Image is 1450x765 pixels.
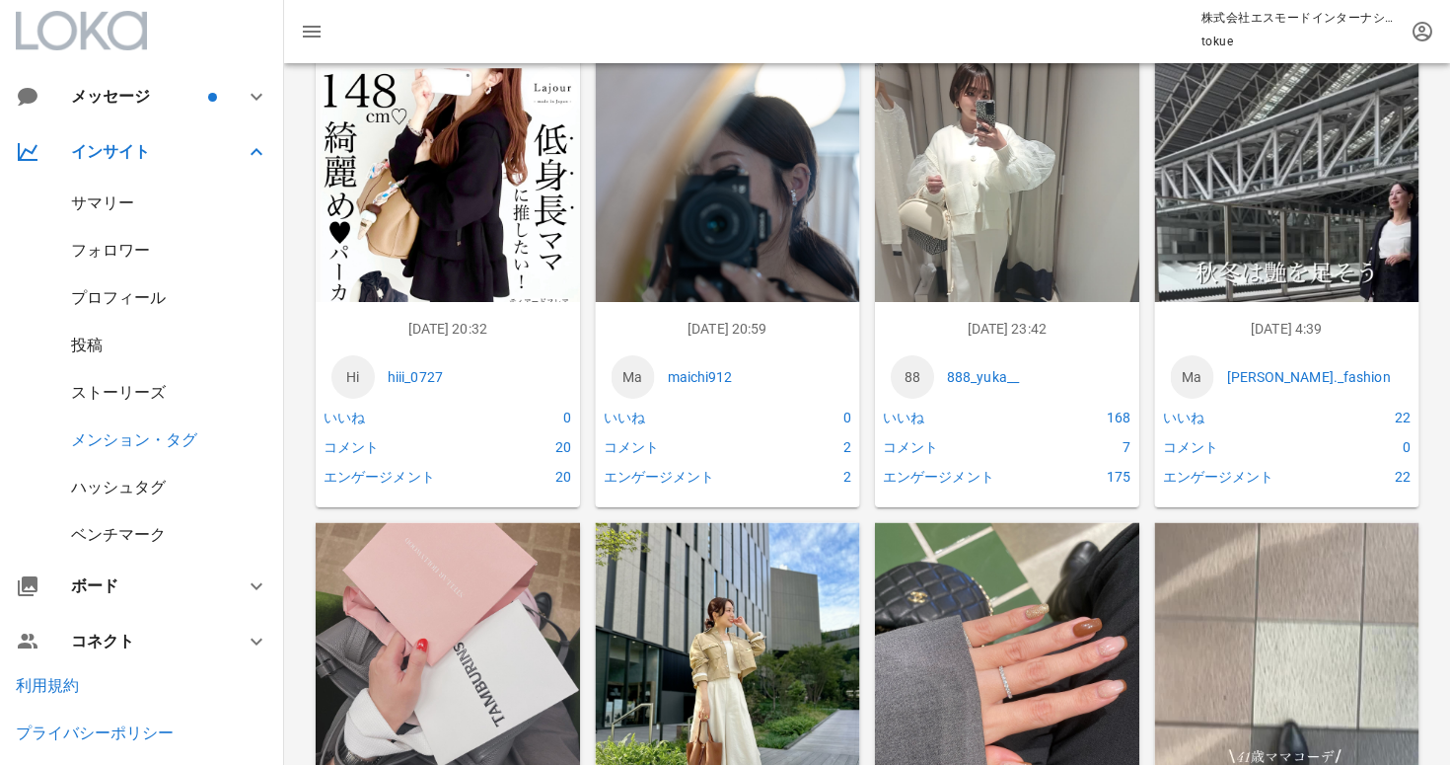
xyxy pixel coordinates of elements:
[320,403,490,432] div: いいね
[947,366,1124,388] a: 888_yuka__
[1050,462,1134,492] div: 175
[320,432,490,462] div: コメント
[1159,403,1330,432] div: いいね
[1227,366,1404,388] a: [PERSON_NAME]._fashion
[16,676,79,695] a: 利用規約
[71,632,221,650] div: コネクト
[1159,462,1330,492] div: エンゲージメント
[1050,432,1134,462] div: 7
[612,355,655,399] a: Ma
[875,38,1139,367] img: 1426173464915940_527347033546940_7886667662607664314_n.webp.jpg
[879,403,1050,432] div: いいね
[1330,432,1414,462] div: 0
[71,576,221,595] div: ボード
[1227,366,1404,388] p: mariko._fashion
[331,318,564,340] p: [DATE] 20:32
[1155,38,1419,507] img: 14261779D49A79D56CFCC9CFB5A661380A34FA8_video_dashinit.jpg
[1201,32,1399,51] p: tokue
[1171,318,1404,340] p: [DATE] 4:39
[71,288,166,307] a: プロフィール
[1201,8,1399,28] p: 株式会社エスモードインターナショナル
[490,403,575,432] div: 0
[891,318,1124,340] p: [DATE] 23:42
[490,432,575,462] div: 20
[596,38,860,367] img: 1426144464757522_1570881100483684_2847077629144616722_n.jpg
[331,355,375,399] a: Hi
[71,241,150,260] a: フォロワー
[891,355,934,399] a: 88
[600,462,770,492] div: エンゲージメント
[316,38,580,367] img: 1426133464957036_558892800055807_9087939280908477395_n.jpg
[71,336,103,354] a: 投稿
[1159,432,1330,462] div: コメント
[1330,462,1414,492] div: 22
[490,462,575,492] div: 20
[668,366,844,388] a: maichi912
[71,478,166,497] a: ハッシュタグ
[71,525,166,544] a: ベンチマーク
[600,432,770,462] div: コメント
[71,87,204,106] div: メッセージ
[388,366,564,388] a: hiii_0727
[71,193,134,212] a: サマリー
[879,462,1050,492] div: エンゲージメント
[1330,403,1414,432] div: 22
[1050,403,1134,432] div: 168
[208,93,217,102] span: バッジ
[71,142,221,161] div: インサイト
[612,318,844,340] p: [DATE] 20:59
[71,383,166,402] a: ストーリーズ
[879,432,1050,462] div: コメント
[770,432,855,462] div: 2
[1171,355,1214,399] a: Ma
[770,462,855,492] div: 2
[770,403,855,432] div: 0
[71,430,197,449] a: メンション・タグ
[16,724,174,742] a: プライバシーポリシー
[600,403,770,432] div: いいね
[320,462,490,492] div: エンゲージメント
